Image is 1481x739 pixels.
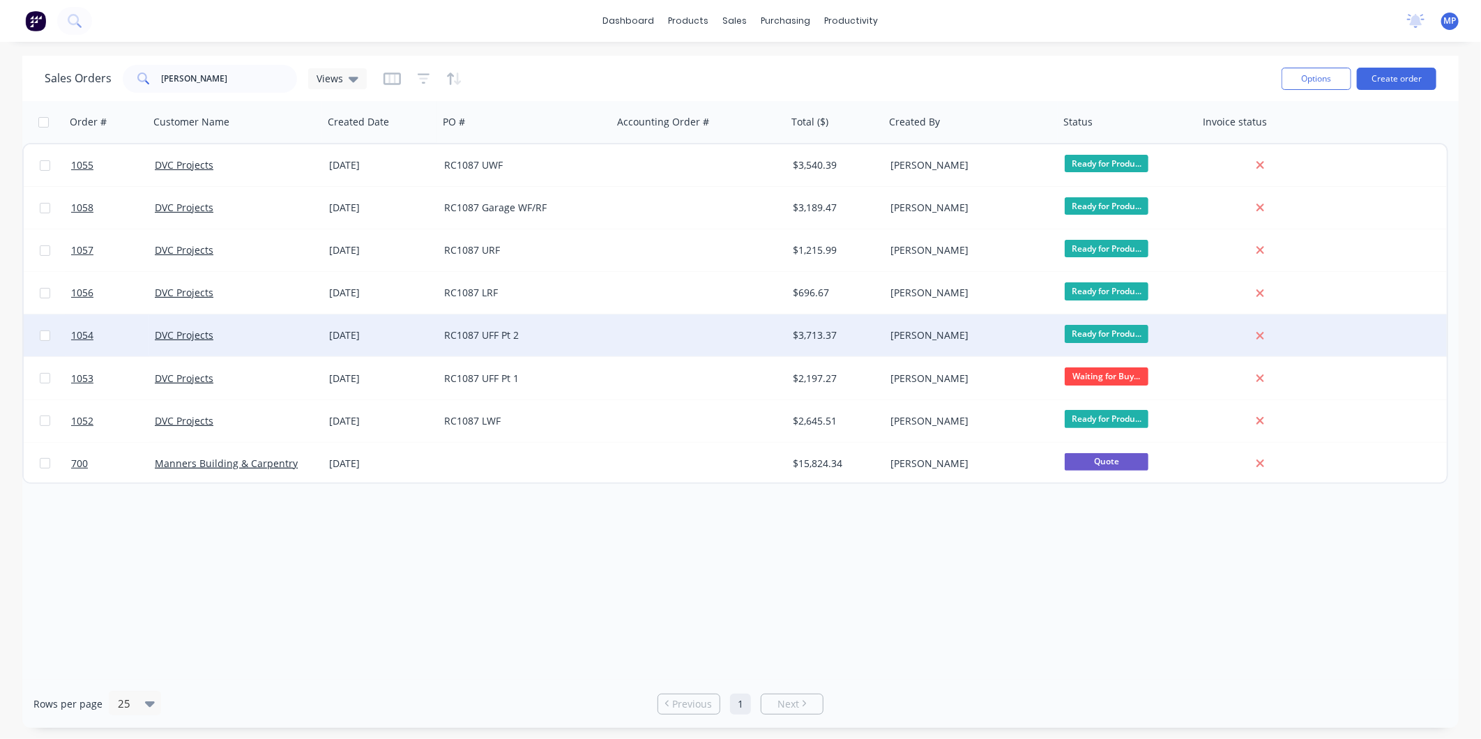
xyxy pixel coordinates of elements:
div: Total ($) [791,115,828,129]
a: Page 1 is your current page [730,694,751,715]
button: Options [1282,68,1351,90]
div: Created By [889,115,940,129]
button: Create order [1357,68,1436,90]
a: 1056 [71,272,155,314]
span: Ready for Produ... [1065,240,1148,257]
a: DVC Projects [155,414,213,427]
span: Ready for Produ... [1065,325,1148,342]
div: [DATE] [329,243,433,257]
ul: Pagination [652,694,829,715]
h1: Sales Orders [45,72,112,85]
div: Invoice status [1203,115,1267,129]
span: Previous [673,697,713,711]
div: [PERSON_NAME] [890,201,1045,215]
div: [DATE] [329,414,433,428]
span: Rows per page [33,697,102,711]
div: [PERSON_NAME] [890,286,1045,300]
a: DVC Projects [155,201,213,214]
span: Ready for Produ... [1065,282,1148,300]
a: Next page [761,697,823,711]
a: Previous page [658,697,720,711]
img: Factory [25,10,46,31]
span: MP [1444,15,1457,27]
div: $696.67 [793,286,875,300]
div: $2,645.51 [793,414,875,428]
div: [PERSON_NAME] [890,243,1045,257]
span: 1052 [71,414,93,428]
a: DVC Projects [155,243,213,257]
a: DVC Projects [155,372,213,385]
div: RC1087 Garage WF/RF [444,201,599,215]
div: purchasing [754,10,818,31]
div: $1,215.99 [793,243,875,257]
div: RC1087 LWF [444,414,599,428]
a: DVC Projects [155,328,213,342]
div: sales [716,10,754,31]
div: [DATE] [329,286,433,300]
span: 1057 [71,243,93,257]
div: $2,197.27 [793,372,875,386]
a: 1053 [71,358,155,399]
div: Customer Name [153,115,229,129]
div: products [662,10,716,31]
div: $3,189.47 [793,201,875,215]
div: Order # [70,115,107,129]
a: DVC Projects [155,158,213,172]
a: 1057 [71,229,155,271]
a: 1052 [71,400,155,442]
div: RC1087 UFF Pt 1 [444,372,599,386]
div: [PERSON_NAME] [890,328,1045,342]
div: RC1087 URF [444,243,599,257]
div: $3,540.39 [793,158,875,172]
div: [DATE] [329,158,433,172]
div: [PERSON_NAME] [890,414,1045,428]
span: Ready for Produ... [1065,197,1148,215]
div: $3,713.37 [793,328,875,342]
div: RC1087 LRF [444,286,599,300]
div: $15,824.34 [793,457,875,471]
span: 700 [71,457,88,471]
a: Manners Building & Carpentry [155,457,298,470]
a: 700 [71,443,155,485]
div: [DATE] [329,372,433,386]
a: DVC Projects [155,286,213,299]
div: Status [1063,115,1093,129]
span: Next [777,697,799,711]
span: 1053 [71,372,93,386]
span: 1054 [71,328,93,342]
a: 1054 [71,314,155,356]
span: 1055 [71,158,93,172]
div: RC1087 UWF [444,158,599,172]
div: [DATE] [329,328,433,342]
div: RC1087 UFF Pt 2 [444,328,599,342]
div: Accounting Order # [617,115,709,129]
span: Views [317,71,343,86]
div: PO # [443,115,465,129]
div: [PERSON_NAME] [890,158,1045,172]
a: 1055 [71,144,155,186]
span: 1056 [71,286,93,300]
div: [DATE] [329,201,433,215]
span: Ready for Produ... [1065,155,1148,172]
div: [PERSON_NAME] [890,372,1045,386]
span: 1058 [71,201,93,215]
span: Quote [1065,453,1148,471]
div: productivity [818,10,886,31]
a: 1058 [71,187,155,229]
div: [PERSON_NAME] [890,457,1045,471]
span: Waiting for Buy... [1065,367,1148,385]
span: Ready for Produ... [1065,410,1148,427]
input: Search... [162,65,298,93]
div: [DATE] [329,457,433,471]
div: Created Date [328,115,389,129]
a: dashboard [596,10,662,31]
